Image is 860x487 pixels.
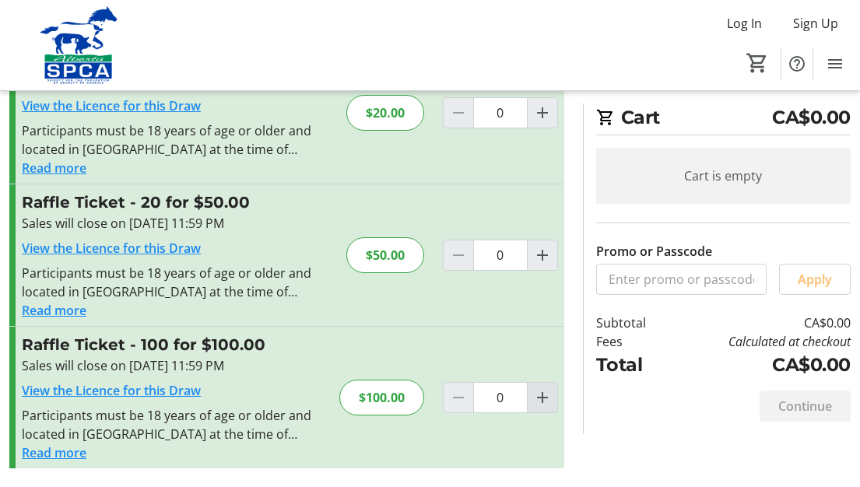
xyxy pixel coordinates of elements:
a: View the Licence for this Draw [22,382,201,399]
div: $100.00 [339,380,424,415]
button: Increment by one [528,383,557,412]
div: Sales will close on [DATE] 11:59 PM [22,356,321,375]
button: Read more [22,159,86,177]
button: Log In [714,11,774,36]
input: Raffle Ticket Quantity [473,240,528,271]
div: $50.00 [346,237,424,273]
td: CA$0.00 [669,314,851,332]
td: Subtotal [596,314,670,332]
span: CA$0.00 [772,103,851,131]
button: Increment by one [528,240,557,270]
h2: Cart [596,103,851,135]
button: Apply [779,264,851,295]
img: Alberta SPCA's Logo [9,6,148,84]
button: Read more [22,301,86,320]
div: $20.00 [346,95,424,131]
a: View the Licence for this Draw [22,240,201,257]
label: Promo or Passcode [596,242,712,261]
a: View the Licence for this Draw [22,97,201,114]
td: Calculated at checkout [669,332,851,351]
button: Read more [22,443,86,462]
h3: Raffle Ticket - 100 for $100.00 [22,333,321,356]
button: Increment by one [528,98,557,128]
td: Fees [596,332,670,351]
div: Participants must be 18 years of age or older and located in [GEOGRAPHIC_DATA] at the time of pur... [22,121,328,159]
div: Participants must be 18 years of age or older and located in [GEOGRAPHIC_DATA] at the time of pur... [22,406,321,443]
h3: Raffle Ticket - 20 for $50.00 [22,191,328,214]
button: Sign Up [781,11,851,36]
input: Enter promo or passcode [596,264,767,295]
button: Help [781,48,813,79]
button: Menu [820,48,851,79]
div: Sales will close on [DATE] 11:59 PM [22,214,328,233]
div: Cart is empty [596,148,851,204]
input: Raffle Ticket Quantity [473,97,528,128]
button: Cart [743,49,771,77]
span: Log In [727,14,762,33]
span: Apply [798,270,832,289]
div: Participants must be 18 years of age or older and located in [GEOGRAPHIC_DATA] at the time of pur... [22,264,328,301]
input: Raffle Ticket Quantity [473,382,528,413]
td: Total [596,351,670,379]
td: CA$0.00 [669,351,851,379]
span: Sign Up [793,14,838,33]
